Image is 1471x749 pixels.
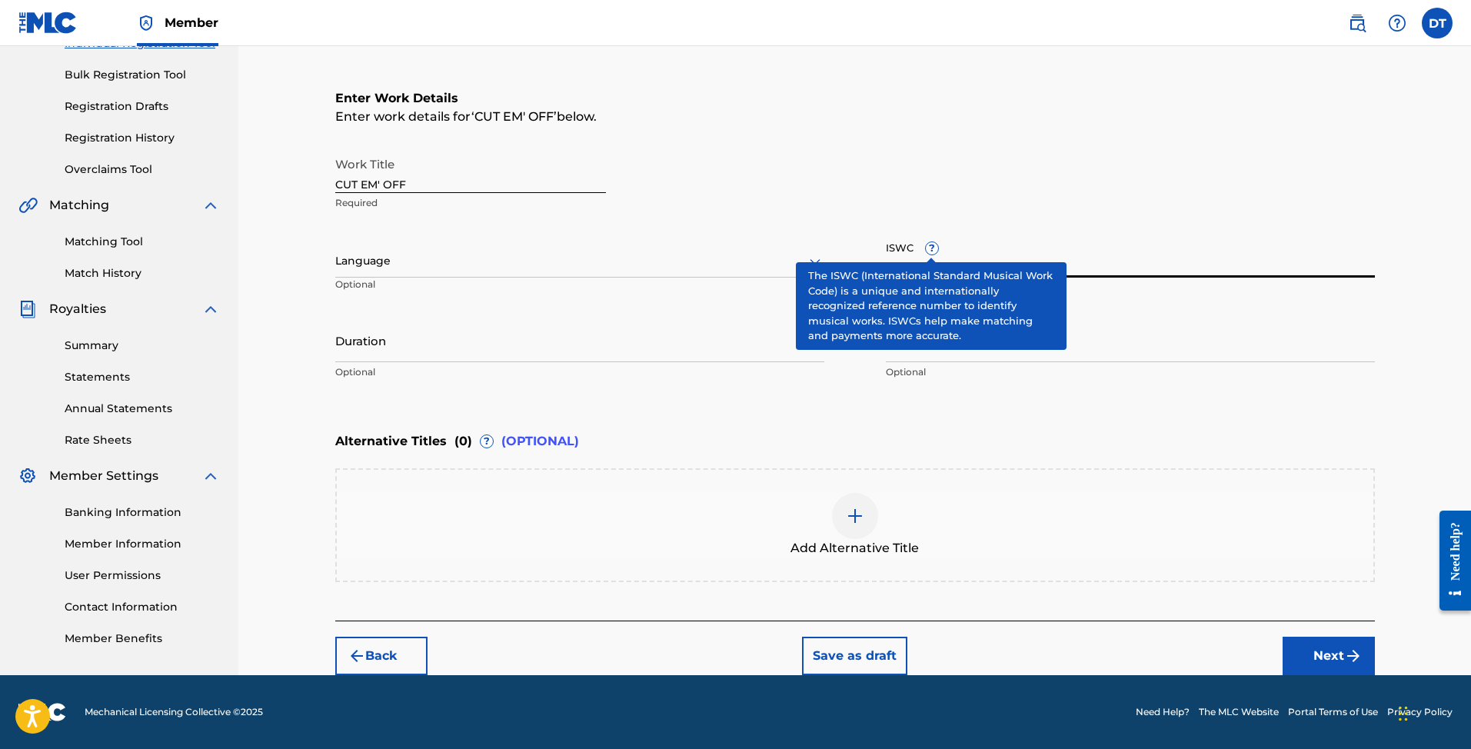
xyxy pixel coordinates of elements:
[846,507,864,525] img: add
[65,338,220,354] a: Summary
[201,196,220,215] img: expand
[65,161,220,178] a: Overclaims Tool
[335,196,606,210] p: Required
[18,12,78,34] img: MLC Logo
[65,401,220,417] a: Annual Statements
[1382,8,1413,38] div: Help
[65,67,220,83] a: Bulk Registration Tool
[335,109,471,124] span: Enter work details for
[471,109,557,124] span: CUT EM' OFF
[557,109,597,124] span: below.
[201,467,220,485] img: expand
[65,98,220,115] a: Registration Drafts
[1388,14,1406,32] img: help
[1428,498,1471,624] iframe: Resource Center
[65,504,220,521] a: Banking Information
[18,300,37,318] img: Royalties
[1348,14,1366,32] img: search
[85,705,263,719] span: Mechanical Licensing Collective © 2025
[1387,705,1453,719] a: Privacy Policy
[1283,637,1375,675] button: Next
[65,599,220,615] a: Contact Information
[1037,335,1050,348] span: ?
[65,130,220,146] a: Registration History
[886,365,1375,379] p: Optional
[165,14,218,32] span: Member
[65,536,220,552] a: Member Information
[65,369,220,385] a: Statements
[137,14,155,32] img: Top Rightsholder
[65,265,220,281] a: Match History
[18,467,37,485] img: Member Settings
[18,196,38,215] img: Matching
[1288,705,1378,719] a: Portal Terms of Use
[1422,8,1453,38] div: User Menu
[335,365,824,379] p: Optional
[201,300,220,318] img: expand
[1199,705,1279,719] a: The MLC Website
[886,281,1375,295] p: Optional
[65,568,220,584] a: User Permissions
[1344,647,1363,665] img: f7272a7cc735f4ea7f67.svg
[49,467,158,485] span: Member Settings
[802,637,907,675] button: Save as draft
[348,647,366,665] img: 7ee5dd4eb1f8a8e3ef2f.svg
[18,703,66,721] img: logo
[454,432,472,451] span: ( 0 )
[474,109,554,124] span: CUT EM' OFF
[501,432,579,451] span: (OPTIONAL)
[790,539,919,558] span: Add Alternative Title
[65,432,220,448] a: Rate Sheets
[335,278,484,303] p: Optional
[65,234,220,250] a: Matching Tool
[926,242,938,255] span: ?
[335,637,428,675] button: Back
[481,435,493,448] span: ?
[1136,705,1190,719] a: Need Help?
[49,196,109,215] span: Matching
[335,432,447,451] span: Alternative Titles
[1399,691,1408,737] div: Drag
[1342,8,1373,38] a: Public Search
[335,89,1375,108] h6: Enter Work Details
[49,300,106,318] span: Royalties
[65,631,220,647] a: Member Benefits
[1394,675,1471,749] iframe: Chat Widget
